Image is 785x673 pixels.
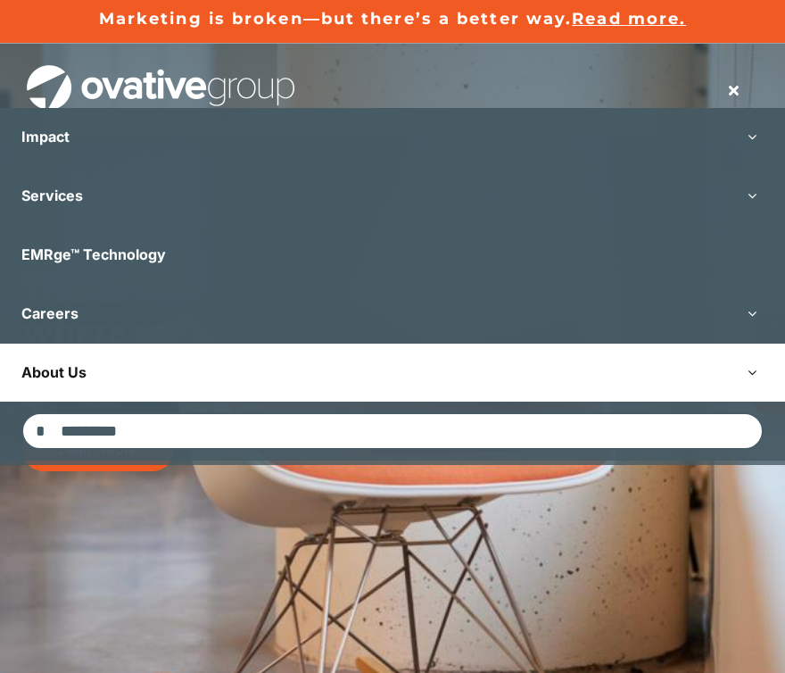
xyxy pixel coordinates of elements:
[99,9,573,29] a: Marketing is broken—but there’s a better way.
[719,344,785,402] button: Open submenu of About Us
[21,128,70,145] span: Impact
[719,285,785,343] button: Open submenu of Careers
[21,412,764,450] input: Search...
[708,72,758,108] nav: Menu
[21,363,87,381] span: About Us
[719,108,785,166] button: Open submenu of Impact
[27,63,294,80] a: OG_Full_horizontal_WHT
[719,167,785,225] button: Open submenu of Services
[21,304,78,322] span: Careers
[21,412,59,450] input: Search
[21,245,166,263] span: EMRge™ Technology
[572,9,686,29] a: Read more.
[21,187,83,204] span: Services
